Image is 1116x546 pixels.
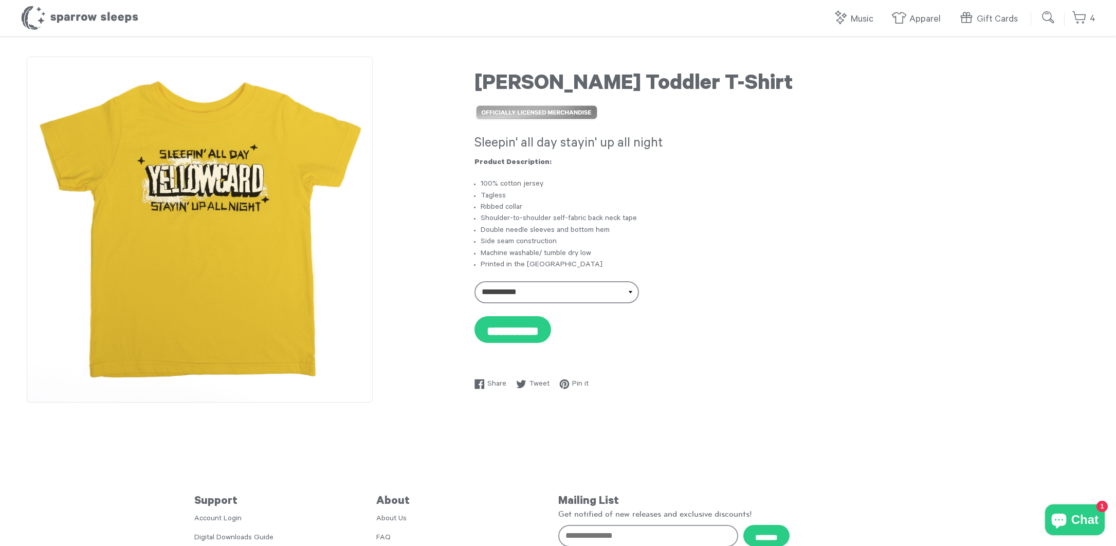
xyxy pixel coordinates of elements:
[474,72,1089,98] h1: [PERSON_NAME] Toddler T-Shirt
[481,202,1089,213] li: Ribbed collar
[481,213,1089,225] li: Shoulder-to-shoulder self-fabric back neck tape
[481,236,1089,248] li: Side seam construction
[474,136,1089,153] h3: Sleepin' all day stayin' up all night
[194,515,242,523] a: Account Login
[1038,7,1059,28] input: Submit
[959,8,1023,30] a: Gift Cards
[558,495,922,508] h5: Mailing List
[891,8,946,30] a: Apparel
[194,495,376,508] h5: Support
[376,534,391,542] a: FAQ
[481,261,602,269] span: Printed in the [GEOGRAPHIC_DATA]
[833,8,879,30] a: Music
[487,379,506,390] span: Share
[27,57,373,403] img: Yellowcard Toddler T-Shirt
[474,159,552,167] strong: Product Description:
[376,495,558,508] h5: About
[558,508,922,520] p: Get notified of new releases and exclusive discounts!
[1072,8,1095,30] a: 4
[481,225,1089,236] li: Double needle sleeves and bottom hem
[529,379,550,390] span: Tweet
[572,379,589,390] span: Pin it
[194,534,273,542] a: Digital Downloads Guide
[481,180,543,189] span: 100% cotton jersey
[21,5,139,31] h1: Sparrow Sleeps
[481,192,506,201] span: Tagless
[1042,504,1108,538] inbox-online-store-chat: Shopify online store chat
[376,515,407,523] a: About Us
[481,248,1089,260] li: Machine washable/ tumble dry low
